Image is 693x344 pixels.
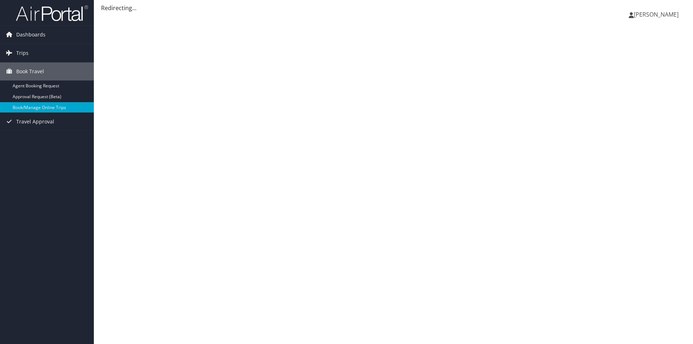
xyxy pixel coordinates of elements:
[16,113,54,131] span: Travel Approval
[16,62,44,80] span: Book Travel
[16,5,88,22] img: airportal-logo.png
[101,4,686,12] div: Redirecting...
[629,4,686,25] a: [PERSON_NAME]
[16,44,29,62] span: Trips
[16,26,45,44] span: Dashboards
[634,10,679,18] span: [PERSON_NAME]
